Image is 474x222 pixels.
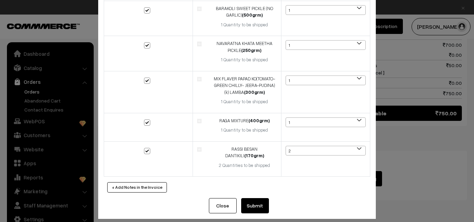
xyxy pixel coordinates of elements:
[212,40,277,54] div: NAVARATNA KHATA MEETHA PICKLE
[212,5,277,19] div: BARAKOLI SWEET PICKLE (NO GARLIC)
[286,146,366,156] span: 2
[248,118,270,123] strong: (400grm)
[212,162,277,169] div: 2 Quantities to be shipped
[212,117,277,124] div: RAGA MIXTURE
[286,41,365,50] span: 1
[212,21,277,28] div: 1 Quantity to be shipped
[286,117,366,127] span: 1
[286,76,366,85] span: 1
[286,5,366,15] span: 1
[209,198,237,213] button: Close
[286,118,365,127] span: 1
[212,98,277,105] div: 1 Quantity to be shipped
[212,146,277,159] div: RASSI BESAN DANTIKILI
[212,76,277,96] div: MIX FLAVER PAPAD KO(TOMATO-GREEN CHILLY- JEERA-PUDINA) (k) LAMBA
[197,119,202,123] img: product.jpg
[242,12,263,18] strong: (500grm)
[286,6,365,15] span: 1
[286,40,366,50] span: 1
[244,153,264,158] strong: (170grm)
[212,127,277,134] div: 1 Quantity to be shipped
[197,77,202,81] img: product.jpg
[286,76,365,86] span: 1
[241,47,261,53] strong: (250grm)
[197,7,202,11] img: product.jpg
[241,198,269,213] button: Submit
[107,182,167,193] button: + Add Notes in the Invoice
[244,89,265,95] strong: (300grm)
[197,42,202,46] img: product.jpg
[212,56,277,63] div: 1 Quantity to be shipped
[286,146,365,156] span: 2
[197,147,202,152] img: product.jpg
